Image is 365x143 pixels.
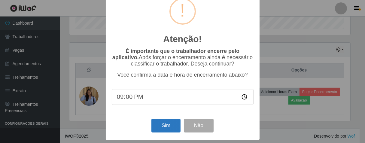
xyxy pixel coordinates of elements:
[112,48,254,67] p: Após forçar o encerramento ainda é necessário classificar o trabalhador. Deseja continuar?
[151,119,181,133] button: Sim
[184,119,214,133] button: Não
[112,72,254,78] p: Você confirma a data e hora de encerramento abaixo?
[112,48,239,60] b: É importante que o trabalhador encerre pelo aplicativo.
[163,34,202,44] h2: Atenção!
